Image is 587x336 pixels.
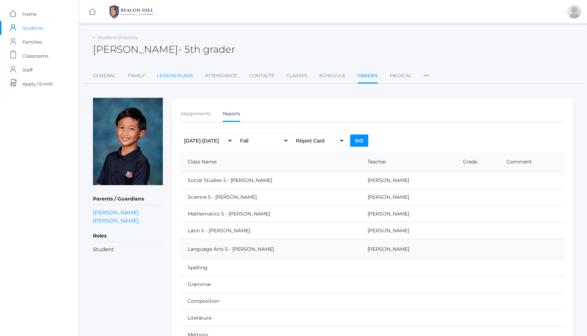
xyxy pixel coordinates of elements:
[181,205,361,222] td: Mathematics 5 - [PERSON_NAME]
[500,152,564,172] th: Comment
[157,69,193,83] a: Lesson Plans
[22,35,42,49] span: Families
[181,152,361,172] th: Class Name
[368,194,409,200] a: [PERSON_NAME]
[181,107,210,121] a: Assignments
[93,98,163,185] img: Matteo Soratorio
[368,211,409,217] a: [PERSON_NAME]
[368,246,409,252] a: [PERSON_NAME]
[181,309,361,326] td: Literature
[249,69,274,83] a: Contacts
[128,69,145,83] a: Family
[93,217,139,225] a: [PERSON_NAME]
[97,35,138,40] a: Student Directory
[567,5,581,19] div: Lew Soratorio
[178,43,235,55] span: - 5th grader
[181,222,361,239] td: Latin 5 - [PERSON_NAME]
[368,227,409,234] a: [PERSON_NAME]
[93,246,163,254] li: Student
[287,69,307,83] a: Classes
[93,209,139,217] a: [PERSON_NAME]
[181,259,361,276] td: Spelling
[181,189,361,205] td: Science 5 - [PERSON_NAME]
[368,177,409,183] a: [PERSON_NAME]
[22,63,32,77] span: Staff
[181,239,361,259] td: Language Arts 5 - [PERSON_NAME]
[205,69,237,83] a: Attendance
[93,69,116,83] a: General
[22,49,48,63] span: Classrooms
[93,230,163,242] h5: Roles
[105,3,158,21] img: BHCALogos-05-308ed15e86a5a0abce9b8dd61676a3503ac9727e845dece92d48e8588c001991.png
[456,152,500,172] th: Grade
[358,69,378,84] a: Grades
[181,172,361,189] td: Social Studies 5 - [PERSON_NAME]
[319,69,346,83] a: Schedule
[22,21,43,35] span: Students
[350,134,368,147] input: Go
[93,44,235,55] h2: [PERSON_NAME]
[22,77,53,91] span: Apply / Enroll
[223,107,240,122] a: Reports
[390,69,412,83] a: Medical
[181,276,361,293] td: Grammar
[22,7,37,21] span: Home
[93,193,163,205] h5: Parents / Guardians
[181,293,361,309] td: Composition
[361,152,456,172] th: Teacher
